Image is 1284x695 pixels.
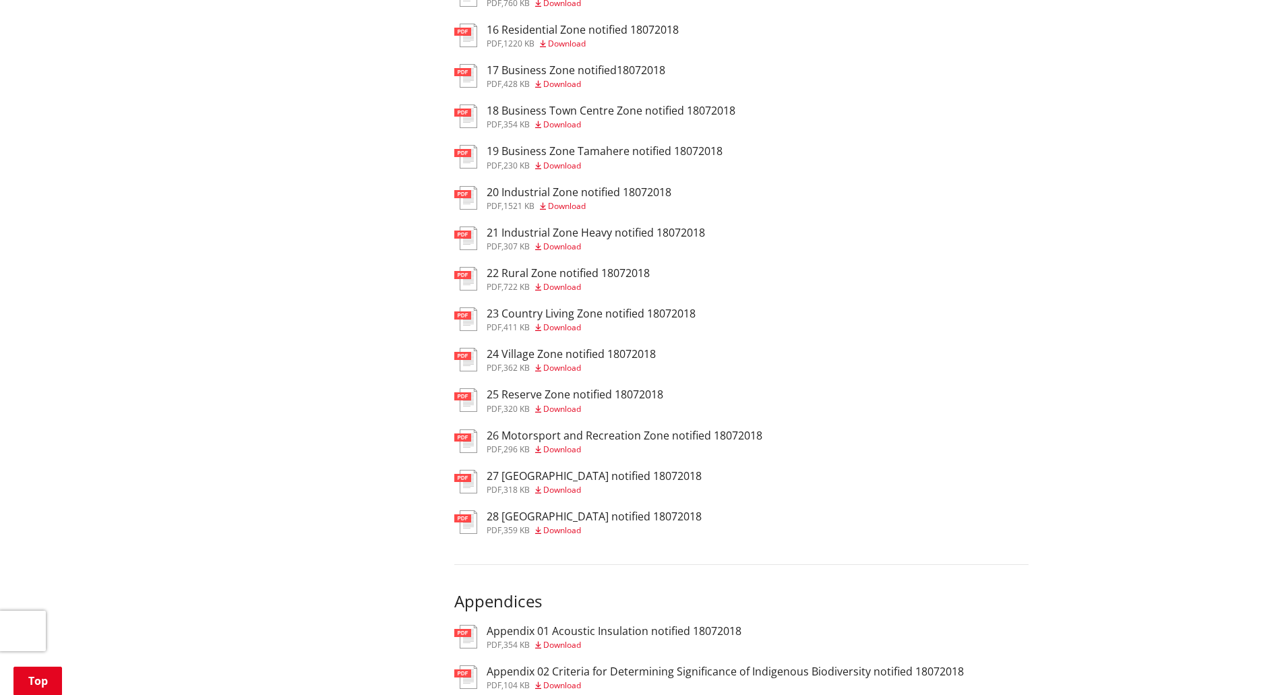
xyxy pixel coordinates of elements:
[487,267,650,280] h3: 22 Rural Zone notified 18072018
[503,524,530,536] span: 359 KB
[503,362,530,373] span: 362 KB
[487,470,702,483] h3: 27 [GEOGRAPHIC_DATA] notified 18072018
[543,119,581,130] span: Download
[487,160,501,171] span: pdf
[487,24,679,36] h3: 16 Residential Zone notified 18072018
[543,281,581,293] span: Download
[487,362,501,373] span: pdf
[503,38,534,49] span: 1220 KB
[454,104,477,128] img: document-pdf.svg
[487,682,964,690] div: ,
[487,446,762,454] div: ,
[487,64,665,77] h3: 17 Business Zone notified18072018
[487,243,705,251] div: ,
[454,145,477,169] img: document-pdf.svg
[454,186,671,210] a: 20 Industrial Zone notified 18072018 pdf,1521 KB Download
[548,38,586,49] span: Download
[454,348,656,372] a: 24 Village Zone notified 18072018 pdf,362 KB Download
[503,241,530,252] span: 307 KB
[487,324,696,332] div: ,
[487,186,671,199] h3: 20 Industrial Zone notified 18072018
[454,307,696,332] a: 23 Country Living Zone notified 18072018 pdf,411 KB Download
[454,388,477,412] img: document-pdf.svg
[487,486,702,494] div: ,
[454,665,477,689] img: document-pdf.svg
[454,267,650,291] a: 22 Rural Zone notified 18072018 pdf,722 KB Download
[487,639,501,651] span: pdf
[543,639,581,651] span: Download
[454,24,477,47] img: document-pdf.svg
[487,429,762,442] h3: 26 Motorsport and Recreation Zone notified 18072018
[13,667,62,695] a: Top
[503,322,530,333] span: 411 KB
[543,362,581,373] span: Download
[454,388,663,413] a: 25 Reserve Zone notified 18072018 pdf,320 KB Download
[487,104,735,117] h3: 18 Business Town Centre Zone notified 18072018
[487,348,656,361] h3: 24 Village Zone notified 18072018
[548,200,586,212] span: Download
[454,186,477,210] img: document-pdf.svg
[487,322,501,333] span: pdf
[503,444,530,455] span: 296 KB
[487,162,723,170] div: ,
[487,119,501,130] span: pdf
[487,625,741,638] h3: Appendix 01 Acoustic Insulation notified 18072018
[454,470,477,493] img: document-pdf.svg
[487,281,501,293] span: pdf
[454,64,665,88] a: 17 Business Zone notified18072018 pdf,428 KB Download
[543,160,581,171] span: Download
[454,429,762,454] a: 26 Motorsport and Recreation Zone notified 18072018 pdf,296 KB Download
[543,444,581,455] span: Download
[487,641,741,649] div: ,
[487,226,705,239] h3: 21 Industrial Zone Heavy notified 18072018
[454,665,964,690] a: Appendix 02 Criteria for Determining Significance of Indigenous Biodiversity notified 18072018 pd...
[487,665,964,678] h3: Appendix 02 Criteria for Determining Significance of Indigenous Biodiversity notified 18072018
[487,484,501,495] span: pdf
[487,121,735,129] div: ,
[503,281,530,293] span: 722 KB
[1222,638,1271,687] iframe: Messenger Launcher
[503,160,530,171] span: 230 KB
[487,524,501,536] span: pdf
[487,510,702,523] h3: 28 [GEOGRAPHIC_DATA] notified 18072018
[543,322,581,333] span: Download
[454,348,477,371] img: document-pdf.svg
[503,403,530,415] span: 320 KB
[503,639,530,651] span: 354 KB
[454,64,477,88] img: document-pdf.svg
[487,403,501,415] span: pdf
[487,78,501,90] span: pdf
[454,226,477,250] img: document-pdf.svg
[543,241,581,252] span: Download
[503,119,530,130] span: 354 KB
[487,526,702,535] div: ,
[454,625,741,649] a: Appendix 01 Acoustic Insulation notified 18072018 pdf,354 KB Download
[543,484,581,495] span: Download
[454,226,705,251] a: 21 Industrial Zone Heavy notified 18072018 pdf,307 KB Download
[543,524,581,536] span: Download
[487,40,679,48] div: ,
[487,307,696,320] h3: 23 Country Living Zone notified 18072018
[487,283,650,291] div: ,
[487,80,665,88] div: ,
[503,679,530,691] span: 104 KB
[487,145,723,158] h3: 19 Business Zone Tamahere notified 18072018
[487,38,501,49] span: pdf
[454,307,477,331] img: document-pdf.svg
[503,78,530,90] span: 428 KB
[454,470,702,494] a: 27 [GEOGRAPHIC_DATA] notified 18072018 pdf,318 KB Download
[454,104,735,129] a: 18 Business Town Centre Zone notified 18072018 pdf,354 KB Download
[487,200,501,212] span: pdf
[503,484,530,495] span: 318 KB
[454,510,702,535] a: 28 [GEOGRAPHIC_DATA] notified 18072018 pdf,359 KB Download
[543,78,581,90] span: Download
[487,364,656,372] div: ,
[454,510,477,534] img: document-pdf.svg
[487,388,663,401] h3: 25 Reserve Zone notified 18072018
[543,403,581,415] span: Download
[487,444,501,455] span: pdf
[487,405,663,413] div: ,
[487,679,501,691] span: pdf
[487,241,501,252] span: pdf
[454,429,477,453] img: document-pdf.svg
